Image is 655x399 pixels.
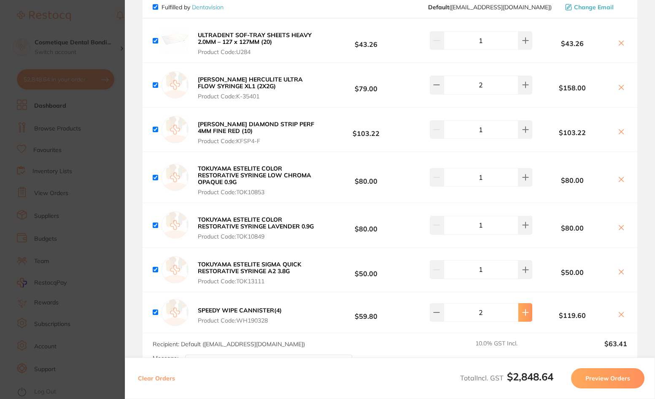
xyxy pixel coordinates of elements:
img: empty.jpg [162,164,189,191]
b: [PERSON_NAME] DIAMOND STRIP PERF 4MM FINE RED (10) [198,120,314,135]
b: $2,848.64 [507,370,553,383]
b: TOKUYAMA ESTELITE COLOR RESTORATIVE SYRINGE LAVENDER 0.9G [198,216,314,230]
span: Product Code: TOK10853 [198,189,316,195]
div: Message content [37,18,150,145]
b: $80.00 [532,224,612,232]
b: TOKUYAMA ESTELITE SIGMA QUICK RESTORATIVE SYRINGE A2 3.8G [198,261,301,275]
b: $80.00 [319,217,414,233]
span: 10.0 % GST Incl. [475,340,548,358]
span: kcdona@bigpond.net.au [428,4,552,11]
button: [PERSON_NAME] DIAMOND STRIP PERF 4MM FINE RED (10) Product Code:KFSP4-F [195,120,319,145]
span: Product Code: WH190328 [198,317,282,324]
a: Dentavision [192,3,224,11]
b: $43.26 [532,40,612,47]
button: Change Email [563,3,627,11]
b: $103.22 [319,122,414,137]
button: TOKUYAMA ESTELITE SIGMA QUICK RESTORATIVE SYRINGE A2 3.8G Product Code:TOK13111 [195,261,319,285]
b: $79.00 [319,77,414,93]
b: [PERSON_NAME] HERCULITE ULTRA FLOW SYRINGE XL1 (2X2G) [198,76,303,90]
button: Preview Orders [571,368,644,388]
button: [PERSON_NAME] HERCULITE ULTRA FLOW SYRINGE XL1 (2X2G) Product Code:K-35401 [195,76,319,100]
button: ULTRADENT SOF-TRAY SHEETS HEAVY 2.0MM – 127 x 127MM (20) Product Code:U284 [195,31,319,56]
img: empty.jpg [162,71,189,98]
span: Product Code: KFSP4-F [198,138,316,144]
span: Product Code: U284 [198,49,316,55]
b: $103.22 [532,129,612,136]
button: TOKUYAMA ESTELITE COLOR RESTORATIVE SYRINGE LAVENDER 0.9G Product Code:TOK10849 [195,216,319,240]
span: Product Code: TOK10849 [198,233,316,240]
div: Hi Cosmetique, Starting [DATE], we’re making some updates to our product offerings on the Restocq... [37,18,150,84]
img: eWlhbms3MA [162,27,189,54]
button: TOKUYAMA ESTELITE COLOR RESTORATIVE SYRINGE LOW CHROMA OPAQUE 0.9G Product Code:TOK10853 [195,165,319,196]
b: $50.00 [532,269,612,276]
div: We’re committed to ensuring a smooth transition for you! Our team is standing by to help you with... [37,89,150,130]
b: $119.60 [532,312,612,319]
div: Simply reply to this message and we’ll be in touch to guide you through these next steps. We are ... [37,134,150,184]
button: Clear Orders [135,368,178,388]
button: SPEEDY WIPE CANNISTER(4) Product Code:WH190328 [195,307,284,324]
img: empty.jpg [162,299,189,326]
b: $80.00 [532,176,612,184]
b: $43.26 [319,33,414,49]
span: Total Incl. GST [460,374,553,382]
span: Product Code: TOK13111 [198,278,316,285]
b: $50.00 [319,262,414,277]
p: Message from Restocq, sent 1h ago [37,148,150,156]
img: empty.jpg [162,256,189,283]
b: ULTRADENT SOF-TRAY SHEETS HEAVY 2.0MM – 127 x 127MM (20) [198,31,312,46]
p: Fulfilled by [162,4,224,11]
div: message notification from Restocq, 1h ago. Hi Cosmetique, Starting 11 August, we’re making some u... [13,13,156,161]
span: Product Code: K-35401 [198,93,316,100]
span: Recipient: Default ( [EMAIL_ADDRESS][DOMAIN_NAME] ) [153,340,305,348]
label: Message: [153,355,178,362]
span: Change Email [574,4,614,11]
b: $158.00 [532,84,612,92]
b: SPEEDY WIPE CANNISTER(4) [198,307,282,314]
b: TOKUYAMA ESTELITE COLOR RESTORATIVE SYRINGE LOW CHROMA OPAQUE 0.9G [198,165,311,186]
img: empty.jpg [162,212,189,239]
b: Default [428,3,449,11]
output: $63.41 [555,340,627,358]
b: $80.00 [319,170,414,185]
img: Profile image for Restocq [19,20,32,34]
b: $59.80 [319,304,414,320]
img: empty.jpg [162,116,189,143]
